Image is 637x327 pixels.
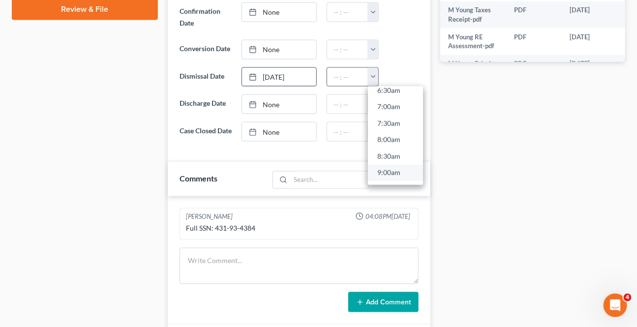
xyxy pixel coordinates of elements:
input: -- : -- [327,40,368,59]
a: 6:30am [368,82,423,98]
div: [PERSON_NAME] [186,212,233,222]
td: [DATE] [562,1,622,29]
label: Confirmation Date [175,2,237,32]
input: Search... [291,172,369,188]
a: 7:00am [368,98,423,115]
div: Full SSN: 431-93-4384 [186,224,412,234]
input: -- : -- [327,3,368,22]
input: -- : -- [327,68,368,87]
label: Discharge Date [175,94,237,114]
a: 8:30am [368,148,423,165]
label: Case Closed Date [175,122,237,142]
input: -- : -- [327,122,368,141]
td: [DATE] [562,55,622,82]
button: Add Comment [348,292,419,313]
a: 7:30am [368,115,423,131]
label: Dismissal Date [175,67,237,87]
td: M Young RE Assessment-pdf [440,28,506,55]
a: None [242,95,316,114]
a: 9:00am [368,164,423,181]
span: 4 [624,294,632,301]
span: 04:08PM[DATE] [365,212,410,222]
td: PDF [506,28,562,55]
a: [DATE] [242,68,316,87]
a: 8:00am [368,131,423,148]
td: M Young Taxes Receipt-pdf [440,1,506,29]
td: M Young Priority Letter12-pdf [440,55,506,82]
iframe: Intercom live chat [604,294,627,317]
label: Conversion Date [175,40,237,59]
a: None [242,122,316,141]
a: None [242,3,316,22]
a: None [242,40,316,59]
span: Comments [180,174,217,183]
td: [DATE] [562,28,622,55]
a: 9:30am [368,181,423,198]
td: PDF [506,55,562,82]
td: PDF [506,1,562,29]
input: -- : -- [327,95,368,114]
